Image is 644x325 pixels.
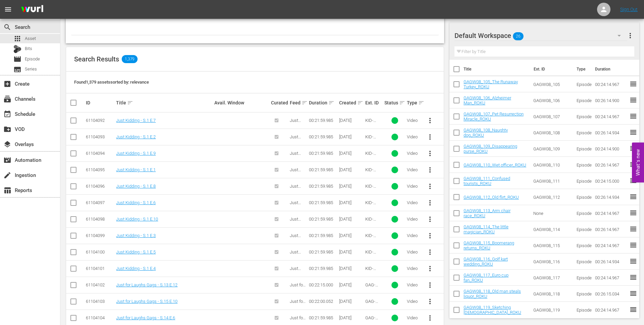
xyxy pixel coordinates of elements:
[426,133,434,141] span: more_vert
[86,118,114,123] div: 61104092
[407,99,420,107] div: Type
[629,306,637,314] span: reorder
[365,299,378,309] span: GAG-FM212
[365,200,378,210] span: KID-FM006
[4,5,12,13] span: menu
[464,162,526,168] a: GAGW08_110_Wet officer_ROKU
[426,182,434,190] span: more_vert
[3,95,11,103] span: Channels
[531,286,574,302] td: GAGW08_118
[290,167,304,177] span: Just Kidding
[290,134,304,144] span: Just Kidding
[629,128,637,136] span: reorder
[116,99,212,107] div: Title
[531,302,574,318] td: GAGW08_119
[309,266,337,271] div: 00:21:59.985
[629,112,637,120] span: reorder
[339,266,364,271] div: [DATE]
[407,184,420,189] div: Video
[464,60,530,79] th: Title
[422,145,438,161] button: more_vert
[13,65,21,74] span: Series
[422,211,438,227] button: more_vert
[422,129,438,145] button: more_vert
[339,99,364,107] div: Created
[531,76,574,92] td: GAGW08_105
[16,2,48,17] img: ans4CAIJ8jUAAAAAAAAAAAAAAAAAAAAAAAAgQb4GAAAAAAAAAAAAAAAAAAAAAAAAJMjXAAAAAAAAAAAAAAAAAAAAAAAAgAT5G...
[464,273,508,283] a: GAGW08_117_Euro cup fan_ROKU
[422,244,438,260] button: more_vert
[426,232,434,240] span: more_vert
[592,92,629,108] td: 00:26:14.900
[86,315,114,320] div: 61104104
[407,118,420,123] div: Video
[592,76,629,92] td: 00:24:14.967
[426,199,434,207] span: more_vert
[626,32,634,40] span: more_vert
[116,134,156,139] a: Just Kidding - S.1 E.2
[464,289,521,299] a: GAGW08_118_Old man steals liquor_ROKU
[574,286,592,302] td: Episode
[620,7,638,12] a: Sign Out
[309,184,337,189] div: 00:21:59.985
[309,217,337,222] div: 00:21:59.985
[464,257,508,267] a: GAGW08_116_Golf kart wedding_ROKU
[407,151,420,156] div: Video
[418,100,424,106] span: sort
[365,134,378,144] span: KID-FM002
[290,184,304,194] span: Just Kidding
[592,189,629,205] td: 00:26:14.934
[86,233,114,238] div: 61104099
[426,281,434,289] span: more_vert
[116,184,156,189] a: Just Kidding - S.1 E.8
[592,237,629,253] td: 00:24:14.967
[399,100,405,106] span: sort
[629,80,637,88] span: reorder
[574,125,592,141] td: Episode
[531,253,574,270] td: GAGW08_116
[407,315,420,320] div: Video
[86,151,114,156] div: 61104094
[86,134,114,139] div: 61104093
[426,117,434,125] span: more_vert
[271,100,288,105] div: Curated
[574,76,592,92] td: Episode
[426,248,434,256] span: more_vert
[629,241,637,249] span: reorder
[464,111,524,122] a: GAGW08_107_Pet Resurrection Miracle_ROKU
[86,299,114,304] div: 61104103
[309,282,337,287] div: 00:22:15.000
[629,96,637,104] span: reorder
[339,315,364,320] div: [DATE]
[531,125,574,141] td: GAGW08_108
[339,151,364,156] div: [DATE]
[592,141,629,157] td: 00:24:14.900
[591,60,631,79] th: Duration
[365,233,378,243] span: KID-FM003
[629,160,637,169] span: reorder
[357,100,363,106] span: sort
[592,125,629,141] td: 00:26:14.934
[592,157,629,173] td: 00:26:14.967
[86,249,114,254] div: 61104100
[365,151,378,161] span: KID-FM009
[531,221,574,237] td: GAGW08_114
[116,249,156,254] a: Just Kidding - S.1 E.5
[116,151,156,156] a: Just Kidding - S.1 E.9
[422,277,438,293] button: more_vert
[309,315,337,320] div: 00:21:59.985
[531,173,574,189] td: GAGW08_111
[629,289,637,297] span: reorder
[328,100,334,106] span: sort
[426,265,434,273] span: more_vert
[464,240,514,250] a: GAGW08_115_Boomerang returns_ROKU
[290,233,304,243] span: Just Kidding
[574,173,592,189] td: Episode
[464,144,517,154] a: GAGW08_109_Disappearing purse_ROKU
[574,270,592,286] td: Episode
[339,134,364,139] div: [DATE]
[464,128,508,138] a: GAGW08_108_Naughty dog_ROKU
[407,249,420,254] div: Video
[464,224,508,234] a: GAGW08_114_The little magician_ROKU
[365,167,378,177] span: KID-FM001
